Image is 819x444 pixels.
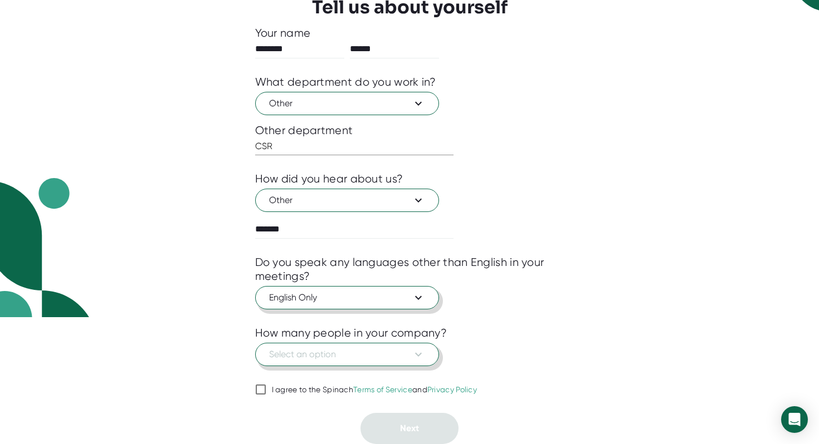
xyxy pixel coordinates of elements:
span: Next [400,423,419,433]
div: Your name [255,26,564,40]
button: Next [360,413,459,444]
input: What department? [255,137,454,155]
div: How many people in your company? [255,326,447,340]
div: What department do you work in? [255,75,436,89]
a: Terms of Service [353,385,412,394]
span: Other [269,97,425,110]
button: Other [255,189,439,212]
div: How did you hear about us? [255,172,403,186]
span: Other [269,194,425,207]
button: Other [255,92,439,115]
span: Select an option [269,348,425,361]
div: Open Intercom Messenger [781,406,808,433]
div: I agree to the Spinach and [272,385,477,395]
div: Other department [255,124,564,137]
button: Select an option [255,343,439,366]
div: Do you speak any languages other than English in your meetings? [255,255,564,283]
button: English Only [255,286,439,309]
span: English Only [269,291,425,304]
a: Privacy Policy [427,385,477,394]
